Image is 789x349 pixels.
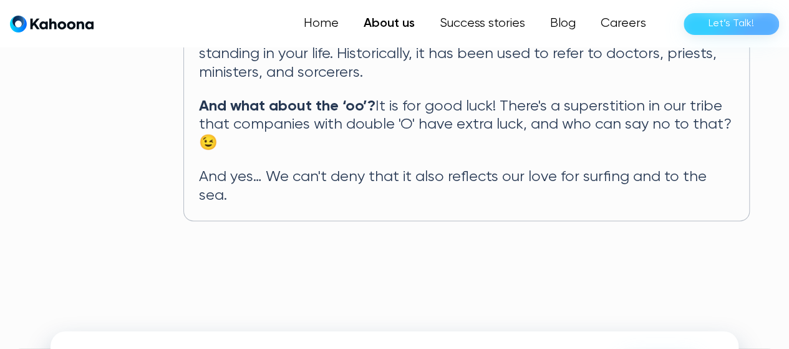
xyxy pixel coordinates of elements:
a: Blog [538,11,588,36]
a: Home [291,11,351,36]
a: About us [351,11,427,36]
a: home [10,15,94,33]
strong: And what about the ‘oo’? [199,99,375,114]
p: And yes… We can't deny that it also reflects our love for surfing and to the sea. [199,168,734,205]
div: Let’s Talk! [709,14,754,34]
p: It is for good luck! There's a superstition in our tribe that companies with double 'O' have extr... [199,97,734,153]
a: Careers [588,11,659,36]
a: Success stories [427,11,538,36]
a: Let’s Talk! [684,13,779,35]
